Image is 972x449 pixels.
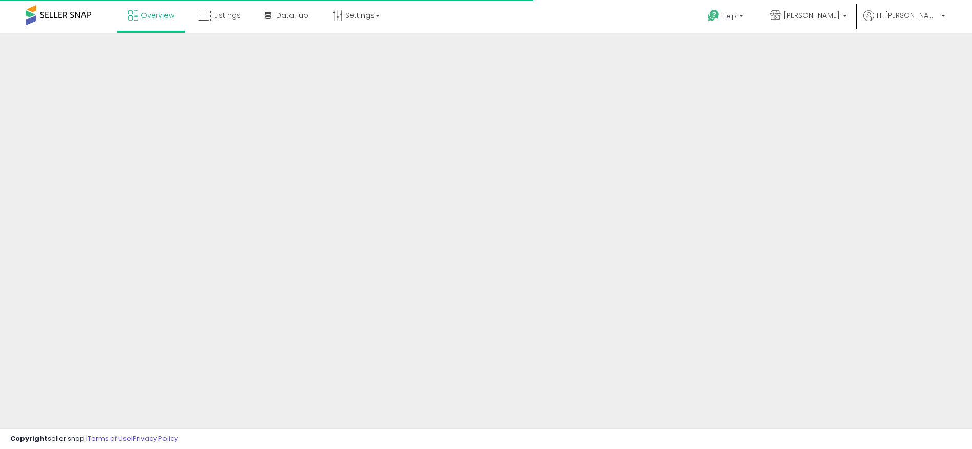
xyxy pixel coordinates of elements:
[863,10,945,33] a: Hi [PERSON_NAME]
[699,2,754,33] a: Help
[276,10,308,21] span: DataHub
[783,10,840,21] span: [PERSON_NAME]
[10,434,48,443] strong: Copyright
[88,434,131,443] a: Terms of Use
[10,434,178,444] div: seller snap | |
[214,10,241,21] span: Listings
[877,10,938,21] span: Hi [PERSON_NAME]
[141,10,174,21] span: Overview
[133,434,178,443] a: Privacy Policy
[707,9,720,22] i: Get Help
[722,12,736,21] span: Help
